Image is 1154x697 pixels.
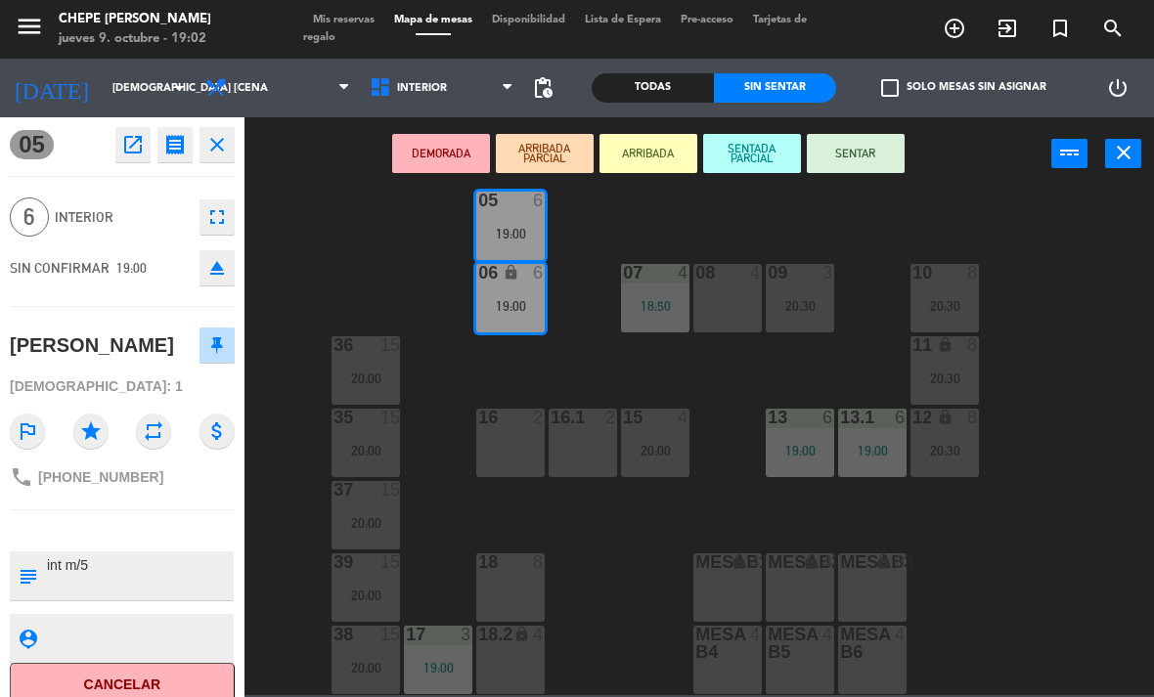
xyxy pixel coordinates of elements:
[115,127,151,162] button: open_in_new
[895,626,907,643] div: 4
[380,481,400,499] div: 15
[55,206,190,229] span: Interior
[551,409,552,426] div: 16.1
[476,299,545,313] div: 19:00
[967,264,979,282] div: 8
[605,409,617,426] div: 2
[840,409,841,426] div: 13.1
[750,264,762,282] div: 4
[200,414,235,449] i: attach_money
[38,469,163,485] span: [PHONE_NUMBER]
[380,626,400,643] div: 15
[163,133,187,156] i: receipt
[513,626,530,642] i: lock
[1048,17,1072,40] i: turned_in_not
[1058,141,1082,164] i: power_input
[714,73,836,103] div: Sin sentar
[10,260,110,276] span: SIN CONFIRMAR
[592,73,714,103] div: Todas
[1051,139,1087,168] button: power_input
[822,553,834,571] div: 4
[496,134,594,173] button: ARRIBADA PARCIAL
[910,299,979,313] div: 20:30
[750,626,762,643] div: 4
[1087,12,1139,45] span: BUSCAR
[695,626,696,661] div: MESA B4
[397,82,447,95] span: Interior
[136,414,171,449] i: repeat
[1112,141,1135,164] i: close
[895,409,907,426] div: 6
[200,127,235,162] button: close
[59,29,211,49] div: jueves 9. octubre - 19:02
[967,409,979,426] div: 8
[380,336,400,354] div: 15
[623,409,624,426] div: 15
[937,409,954,425] i: lock
[840,553,841,571] div: MESAB3
[59,10,211,29] div: Chepe [PERSON_NAME]
[332,588,400,602] div: 20:00
[205,133,229,156] i: close
[167,76,191,100] i: arrow_drop_down
[200,199,235,235] button: fullscreen
[380,553,400,571] div: 15
[10,329,174,362] div: [PERSON_NAME]
[205,256,229,280] i: eject
[533,192,545,209] div: 6
[822,626,834,643] div: 4
[678,264,689,282] div: 4
[10,130,54,159] span: 05
[807,134,905,173] button: SENTAR
[895,553,907,571] div: 8
[768,626,769,661] div: MESA B5
[533,409,545,426] div: 2
[404,661,472,675] div: 19:00
[392,134,490,173] button: DEMORADA
[621,444,689,457] div: 20:00
[768,264,769,282] div: 09
[10,197,49,237] span: 6
[10,370,235,404] div: [DEMOGRAPHIC_DATA]: 1
[503,264,519,281] i: lock
[10,465,33,489] i: phone
[157,127,193,162] button: receipt
[910,444,979,457] div: 20:30
[575,15,671,25] span: Lista de Espera
[766,444,834,457] div: 19:00
[332,444,400,457] div: 20:00
[623,264,624,282] div: 07
[937,336,954,353] i: lock
[478,409,479,426] div: 16
[695,553,696,571] div: MesaB1
[482,15,575,25] span: Disponibilidad
[384,15,482,25] span: Mapa de mesas
[116,260,147,276] span: 19:00
[533,626,545,643] div: 4
[461,626,472,643] div: 3
[332,516,400,530] div: 20:00
[881,79,899,97] span: check_box_outline_blank
[478,264,479,282] div: 06
[10,414,45,449] i: outlined_flag
[803,553,820,570] i: lock
[840,626,841,661] div: MESA B6
[1105,139,1141,168] button: close
[406,626,407,643] div: 17
[478,192,479,209] div: 05
[200,250,235,285] button: eject
[881,79,1046,97] label: Solo mesas sin asignar
[910,371,979,385] div: 20:30
[238,82,268,95] span: Cena
[15,12,44,41] i: menu
[531,76,555,100] span: pending_actions
[671,15,743,25] span: Pre-acceso
[695,264,696,282] div: 08
[822,409,834,426] div: 6
[875,553,892,570] i: lock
